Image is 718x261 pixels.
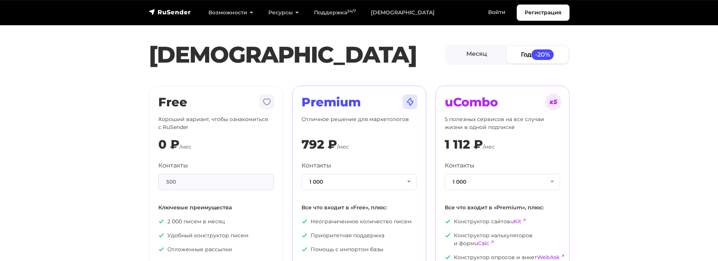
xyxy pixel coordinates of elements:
p: Все что входит в «Premium», плюс: [445,204,560,212]
button: 1 000 [302,174,417,190]
a: WebAsk [537,254,560,261]
p: Конструктор калькуляторов и форм [445,232,560,247]
div: 792 ₽ [302,137,337,152]
a: Год [507,46,568,63]
label: Контакты [158,161,188,170]
p: Конструктор сайтов [445,218,560,226]
p: Отложенные рассылки [158,246,274,253]
sup: 24/7 [347,9,356,14]
p: 5 полезных сервисов на все случаи жизни в одной подписке [445,115,560,131]
img: tarif-premium.svg [401,93,419,111]
p: Отличное решение для маркетологов [302,115,417,131]
p: Неограниченное количество писем [302,218,417,226]
p: Хороший вариант, чтобы ознакомиться с RuSender [158,115,274,131]
img: icon-ok.svg [158,218,164,224]
img: icon-ok.svg [445,254,451,260]
a: [DEMOGRAPHIC_DATA] [363,5,442,20]
a: Войти [481,5,513,20]
img: icon-ok.svg [445,218,451,224]
span: -20% [531,49,554,60]
h1: [DEMOGRAPHIC_DATA] [149,41,445,68]
button: 1 000 [445,174,560,190]
img: icon-ok.svg [302,246,308,252]
span: /мес [483,143,495,150]
p: Ключевые преимущества [158,204,274,212]
img: tarif-free.svg [258,93,276,111]
div: 1 112 ₽ [445,137,483,152]
img: icon-ok.svg [445,232,451,238]
h2: Free [158,95,274,109]
p: Все что входит в «Free», плюс: [302,204,417,212]
span: /мес [179,143,191,150]
img: icon-ok.svg [302,218,308,224]
a: uKit [510,218,521,225]
p: Удобный конструктор писем [158,232,274,240]
img: tarif-ucombo.svg [544,93,562,111]
p: 2 000 писем в месяц [158,218,274,226]
a: Месяц [446,46,507,63]
p: Приоритетная поддержка [302,232,417,240]
div: 0 ₽ [158,137,179,152]
a: Возможности [201,5,261,20]
img: icon-ok.svg [158,232,164,238]
a: uCalc [475,240,489,247]
label: Контакты [445,161,475,170]
img: icon-ok.svg [158,246,164,252]
span: /мес [337,143,349,150]
a: Регистрация [517,5,570,21]
h2: Premium [302,95,417,109]
img: icon-ok.svg [302,232,308,238]
h2: uCombo [445,95,560,109]
a: Поддержка24/7 [306,5,363,20]
p: Помощь с импортом базы [302,246,417,253]
a: Ресурсы [261,5,306,20]
img: RuSender [149,8,191,16]
label: Контакты [302,161,331,170]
